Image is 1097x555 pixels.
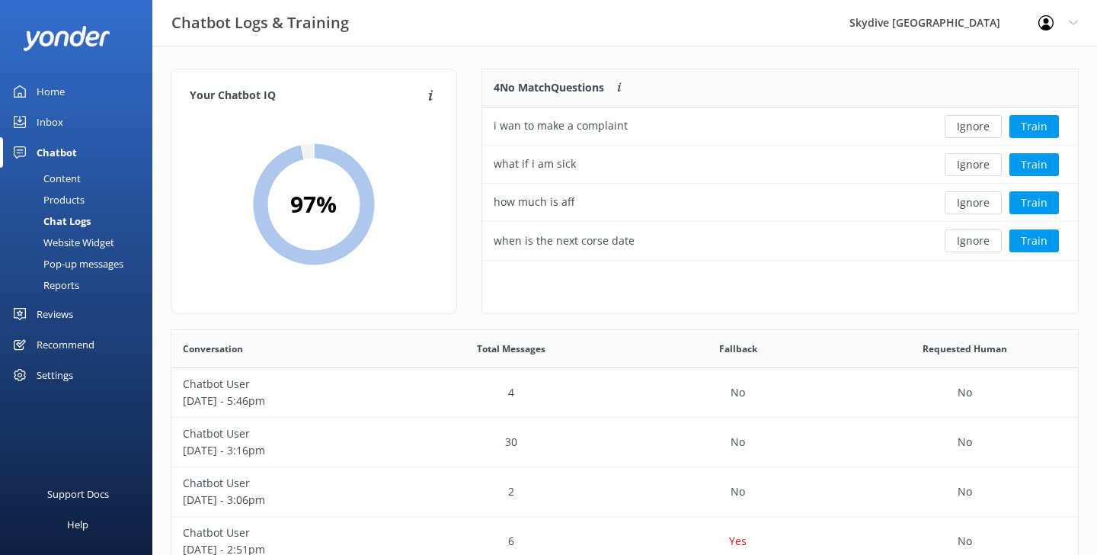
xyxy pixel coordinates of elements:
div: Pop-up messages [9,253,123,274]
button: Ignore [945,191,1002,214]
button: Ignore [945,153,1002,176]
button: Train [1009,229,1059,252]
span: Total Messages [477,342,545,356]
p: [DATE] - 3:06pm [183,492,387,508]
p: 6 [508,533,514,550]
p: No [731,434,745,451]
p: Chatbot User [183,475,387,492]
div: Inbox [37,107,63,137]
div: Chatbot [37,137,77,168]
div: Reviews [37,299,73,329]
a: Chat Logs [9,210,152,232]
div: i wan to make a complaint [494,117,628,134]
p: 4 [508,384,514,401]
h4: Your Chatbot IQ [190,88,424,104]
button: Train [1009,115,1059,138]
div: row [482,222,1078,260]
a: Products [9,189,152,210]
p: No [958,384,972,401]
a: Reports [9,274,152,296]
p: 4 No Match Questions [494,79,604,96]
span: Fallback [719,342,757,356]
span: Requested Human [923,342,1007,356]
p: No [958,533,972,550]
div: row [171,467,1078,517]
p: No [731,384,745,401]
div: Support Docs [47,479,109,509]
p: Chatbot User [183,376,387,393]
button: Ignore [945,229,1002,252]
div: Settings [37,360,73,390]
div: how much is aff [494,194,574,210]
a: Content [9,168,152,189]
p: [DATE] - 5:46pm [183,393,387,409]
p: Yes [729,533,747,550]
img: yonder-white-logo.png [23,26,110,51]
div: row [482,184,1078,222]
p: 30 [505,434,517,451]
div: Home [37,76,65,107]
p: No [731,483,745,500]
p: 2 [508,483,514,500]
h3: Chatbot Logs & Training [171,11,349,35]
div: Website Widget [9,232,114,253]
button: Train [1009,153,1059,176]
a: Pop-up messages [9,253,152,274]
div: Content [9,168,81,189]
button: Train [1009,191,1059,214]
div: Recommend [37,329,94,360]
p: Chatbot User [183,525,387,541]
h2: 97 % [290,186,337,223]
div: Products [9,189,85,210]
div: row [482,107,1078,146]
p: [DATE] - 3:16pm [183,442,387,459]
div: Reports [9,274,79,296]
p: No [958,483,972,500]
p: Chatbot User [183,425,387,442]
div: what if i am sick [494,156,576,172]
div: Help [67,509,88,540]
span: Conversation [183,342,243,356]
div: row [482,146,1078,184]
div: row [171,368,1078,418]
div: row [171,418,1078,467]
button: Ignore [945,115,1002,138]
div: grid [482,107,1078,260]
p: No [958,434,972,451]
div: Chat Logs [9,210,91,232]
div: when is the next corse date [494,233,635,249]
a: Website Widget [9,232,152,253]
